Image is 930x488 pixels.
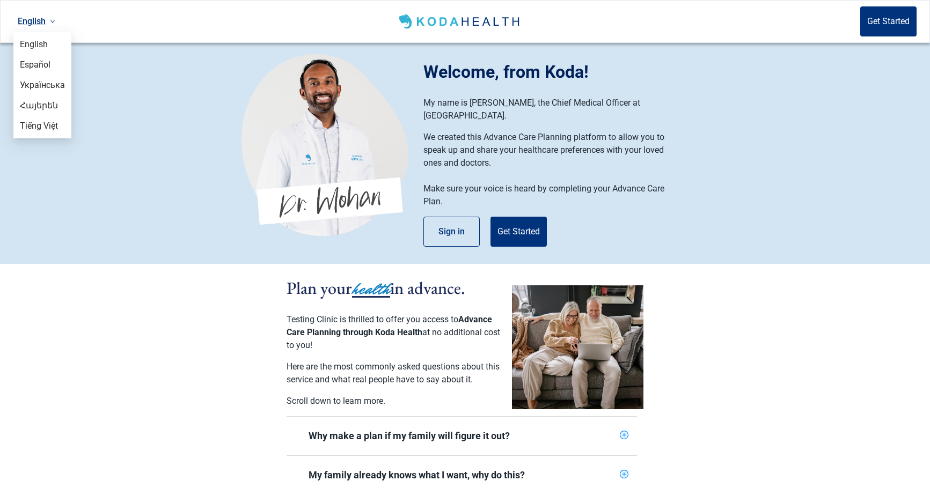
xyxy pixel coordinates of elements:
p: Here are the most commonly asked questions about this service and what real people have to say ab... [287,360,501,386]
h1: Welcome, from Koda! [423,59,689,85]
img: Couple planning their healthcare together [512,285,643,409]
div: My family already knows what I want, why do this? [309,469,616,482]
span: plus-circle [620,431,628,439]
span: in advance. [390,277,465,299]
a: Current language: English [13,12,60,30]
ul: Select language [13,32,71,138]
p: Scroll down to learn more. [287,395,501,408]
span: Հայերեն [20,100,65,112]
span: down [50,19,55,24]
span: Español [20,59,65,71]
img: Koda Health [241,54,408,236]
span: plus-circle [620,470,628,478]
span: Plan your [287,277,352,299]
div: Why make a plan if my family will figure it out? [287,417,637,455]
span: Українська [20,79,65,91]
span: Tiếng Việt [20,120,65,132]
span: Testing Clinic is thrilled to offer you access to [287,314,458,324]
span: health [352,277,390,301]
p: My name is [PERSON_NAME], the Chief Medical Officer at [GEOGRAPHIC_DATA]. [423,97,678,122]
button: Sign in [423,217,480,247]
button: Get Started [860,6,917,36]
span: English [20,39,65,50]
button: Get Started [490,217,547,247]
div: Why make a plan if my family will figure it out? [309,430,616,442]
img: Koda Health [397,13,524,30]
p: Make sure your voice is heard by completing your Advance Care Plan. [423,182,678,208]
p: We created this Advance Care Planning platform to allow you to speak up and share your healthcare... [423,131,678,169]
